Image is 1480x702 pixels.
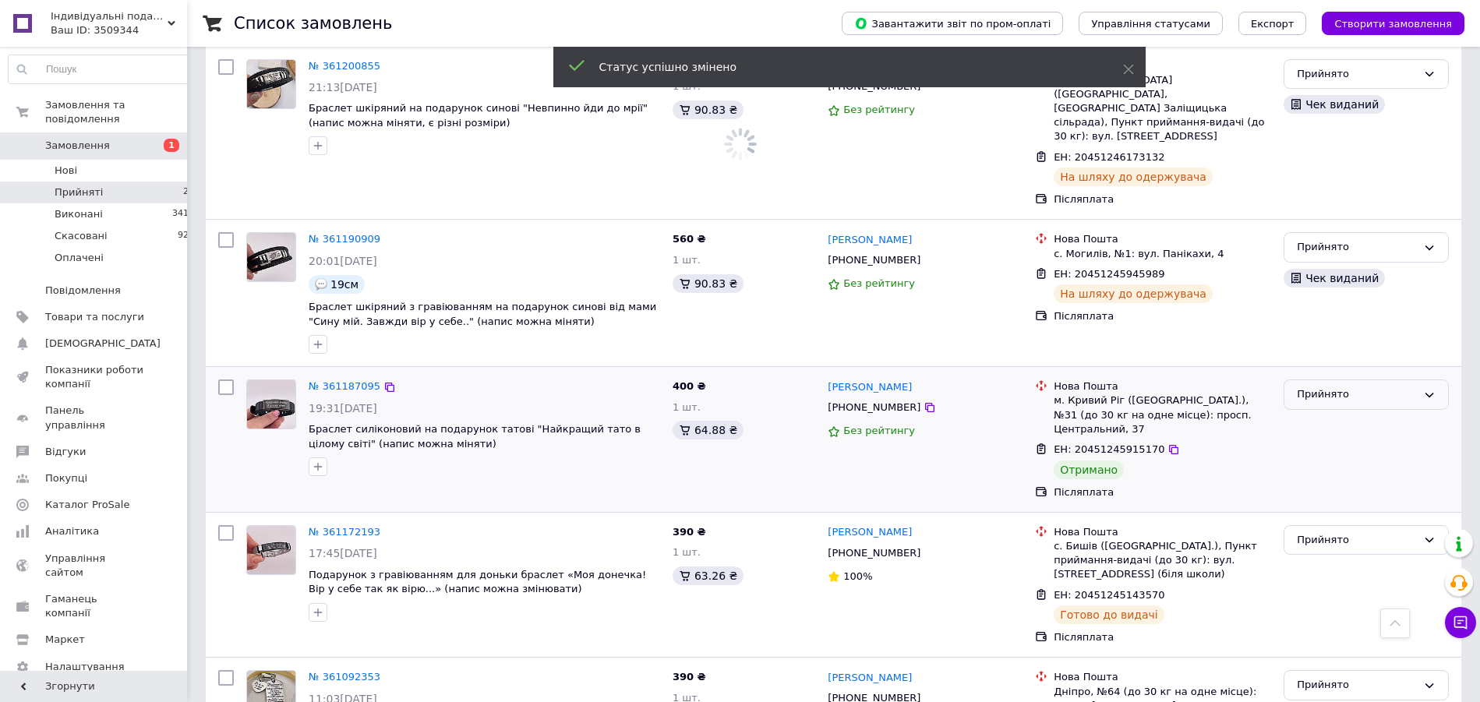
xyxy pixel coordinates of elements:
span: 1 шт. [673,546,701,558]
div: Прийнято [1297,239,1417,256]
a: Фото товару [246,379,296,429]
img: Фото товару [247,380,295,429]
div: 63.26 ₴ [673,566,744,585]
span: Панель управління [45,404,144,432]
span: 560 ₴ [673,233,706,245]
img: :speech_balloon: [315,278,327,291]
span: Замовлення [45,139,110,153]
div: Чек виданий [1284,269,1385,288]
div: с. [GEOGRAPHIC_DATA] ([GEOGRAPHIC_DATA], [GEOGRAPHIC_DATA] Заліщицька сільрада), Пункт приймання-... [1054,73,1271,144]
a: Браслет шкіряний на подарунок синові "Невпинно йди до мрії" (напис можна міняти, є різні розміри) [309,102,648,129]
span: Показники роботи компанії [45,363,144,391]
div: Нова Пошта [1054,525,1271,539]
span: Завантажити звіт по пром-оплаті [854,16,1051,30]
span: [DEMOGRAPHIC_DATA] [45,337,161,351]
div: 64.88 ₴ [673,421,744,439]
span: 1 шт. [673,401,701,413]
a: № 361187095 [309,380,380,392]
span: Повідомлення [45,284,121,298]
div: Післяплата [1054,485,1271,499]
div: На шляху до одержувача [1054,168,1213,186]
a: [PERSON_NAME] [828,380,912,395]
span: Оплачені [55,251,104,265]
span: Без рейтингу [843,425,915,436]
button: Завантажити звіт по пром-оплаті [842,12,1063,35]
div: с. Могилів, №1: вул. Панікахи, 4 [1054,247,1271,261]
div: [PHONE_NUMBER] [825,397,924,418]
span: Налаштування [45,660,125,674]
div: 90.83 ₴ [673,101,744,119]
a: Подарунок з гравіюванням для доньки браслет «Моя донечка! Вір у себе так як вірю...» (напис можна... [309,569,646,595]
span: Маркет [45,633,85,647]
span: 21:13[DATE] [309,81,377,93]
div: Нова Пошта [1054,59,1271,73]
div: На шляху до одержувача [1054,284,1213,303]
span: 400 ₴ [673,380,706,392]
div: с. Бишів ([GEOGRAPHIC_DATA].), Пункт приймання-видачі (до 30 кг): вул. [STREET_ADDRESS] (біля школи) [1054,539,1271,582]
a: Створити замовлення [1306,17,1464,29]
span: Створити замовлення [1334,18,1452,30]
span: Відгуки [45,445,86,459]
a: № 361092353 [309,671,380,683]
div: Отримано [1054,460,1124,479]
span: Гаманець компанії [45,592,144,620]
div: Післяплата [1054,630,1271,644]
a: № 361172193 [309,526,380,538]
div: м. Кривий Ріг ([GEOGRAPHIC_DATA].), №31 (до 30 кг на одне місце): просп. Центральний, 37 [1054,393,1271,436]
span: 3415 [172,207,194,221]
span: Покупці [45,471,87,485]
span: 19см [330,278,359,291]
a: № 361200855 [309,60,380,72]
button: Чат з покупцем [1445,607,1476,638]
span: ЕН: 20451245915170 [1054,443,1164,455]
span: Замовлення та повідомлення [45,98,187,126]
span: Без рейтингу [843,104,915,115]
img: Фото товару [247,60,295,108]
span: 17:45[DATE] [309,547,377,559]
span: 1 [164,139,179,152]
span: Без рейтингу [843,277,915,289]
img: Фото товару [247,526,295,574]
span: 19:31[DATE] [309,402,377,414]
div: Готово до видачі [1054,605,1164,624]
div: Прийнято [1297,532,1417,549]
div: Післяплата [1054,309,1271,323]
span: Товари та послуги [45,310,144,324]
div: Прийнято [1297,677,1417,693]
a: Браслет шкіряний з гравіюванням на подарунок синові від мами "Сину мій. Завжди вір у себе.." (нап... [309,301,656,327]
span: 929 [178,229,194,243]
span: 390 ₴ [673,526,706,538]
div: Нова Пошта [1054,670,1271,684]
span: Аналітика [45,524,99,538]
span: Експорт [1251,18,1295,30]
span: Індивідуальні подарунки з любов'ю [51,9,168,23]
button: Управління статусами [1079,12,1223,35]
span: ЕН: 20451246173132 [1054,151,1164,163]
h1: Список замовлень [234,14,392,33]
div: Післяплата [1054,192,1271,206]
div: [PHONE_NUMBER] [825,543,924,563]
span: ЕН: 20451245143570 [1054,589,1164,601]
span: 390 ₴ [673,671,706,683]
span: Скасовані [55,229,108,243]
span: 1 шт. [673,254,701,266]
div: Прийнято [1297,386,1417,403]
a: Браслет силіконовий на подарунок татові "Найкращий тато в цілому світі" (напис можна міняти) [309,423,641,450]
a: Фото товару [246,525,296,575]
button: Створити замовлення [1322,12,1464,35]
span: 100% [843,570,872,582]
a: [PERSON_NAME] [828,233,912,248]
div: 90.83 ₴ [673,274,744,293]
span: Виконані [55,207,103,221]
div: [PHONE_NUMBER] [825,250,924,270]
a: № 361190909 [309,233,380,245]
a: [PERSON_NAME] [828,525,912,540]
span: Нові [55,164,77,178]
span: Управління статусами [1091,18,1210,30]
a: Фото товару [246,59,296,109]
a: [PERSON_NAME] [828,671,912,686]
div: Чек виданий [1284,95,1385,114]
